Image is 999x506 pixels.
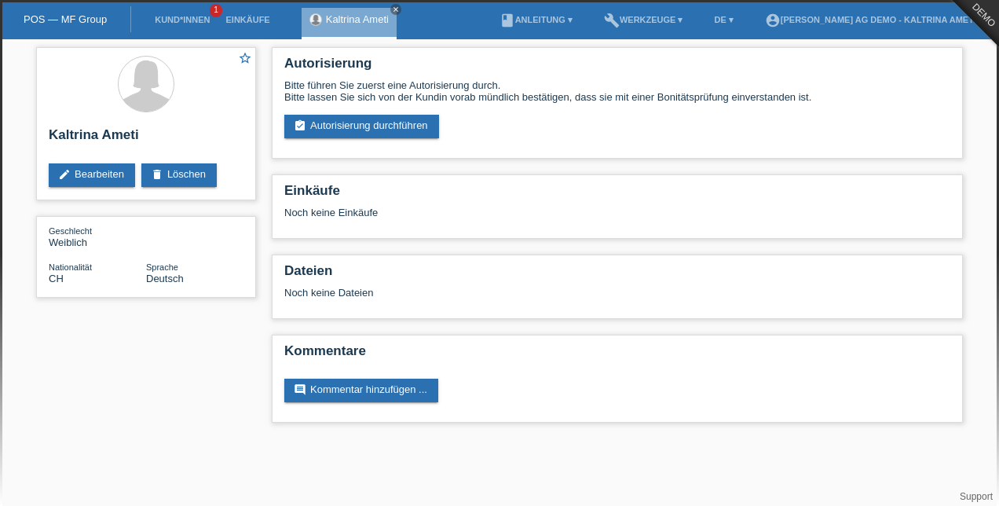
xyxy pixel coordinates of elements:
h2: Kommentare [284,343,950,367]
span: Deutsch [146,273,184,284]
div: Weiblich [49,225,146,248]
a: editBearbeiten [49,163,135,187]
span: 1 [210,4,222,17]
h2: Dateien [284,263,950,287]
span: Schweiz [49,273,64,284]
a: bookAnleitung ▾ [492,15,580,24]
a: assignment_turned_inAutorisierung durchführen [284,115,439,138]
a: close [390,4,401,15]
h2: Autorisierung [284,56,950,79]
i: book [499,13,515,28]
h2: Einkäufe [284,183,950,207]
a: account_circle[PERSON_NAME] AG Demo - Kaltrina Ameti ▾ [757,15,991,24]
a: buildWerkzeuge ▾ [596,15,691,24]
i: build [604,13,620,28]
i: edit [58,168,71,181]
span: Geschlecht [49,226,92,236]
i: comment [294,383,306,396]
i: account_circle [765,13,781,28]
div: Bitte führen Sie zuerst eine Autorisierung durch. Bitte lassen Sie sich von der Kundin vorab münd... [284,79,950,103]
a: deleteLöschen [141,163,217,187]
span: Sprache [146,262,178,272]
h2: Kaltrina Ameti [49,127,243,151]
i: delete [151,168,163,181]
a: Einkäufe [218,15,277,24]
i: star_border [238,51,252,65]
a: commentKommentar hinzufügen ... [284,379,438,402]
i: close [392,5,400,13]
a: DE ▾ [706,15,741,24]
a: Support [960,491,993,502]
span: Nationalität [49,262,92,272]
div: Noch keine Einkäufe [284,207,950,230]
div: Noch keine Dateien [284,287,764,299]
a: star_border [238,51,252,68]
a: POS — MF Group [24,13,107,25]
a: Kund*innen [147,15,218,24]
a: Kaltrina Ameti [326,13,389,25]
i: assignment_turned_in [294,119,306,132]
